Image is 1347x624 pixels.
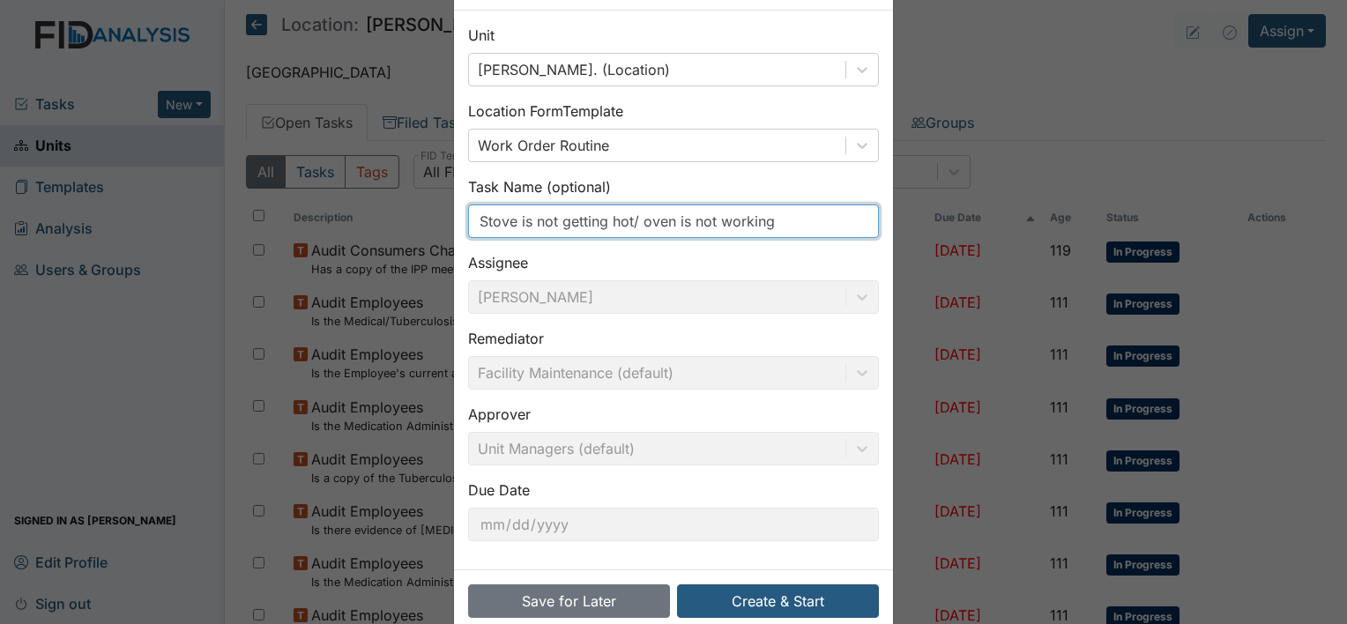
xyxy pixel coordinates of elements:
button: Create & Start [677,584,879,618]
label: Remediator [468,328,544,349]
button: Save for Later [468,584,670,618]
label: Unit [468,25,495,46]
label: Task Name (optional) [468,176,611,197]
label: Assignee [468,252,528,273]
label: Location Form Template [468,100,623,122]
label: Approver [468,404,531,425]
div: Work Order Routine [478,135,609,156]
div: [PERSON_NAME]. (Location) [478,59,670,80]
label: Due Date [468,479,530,501]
